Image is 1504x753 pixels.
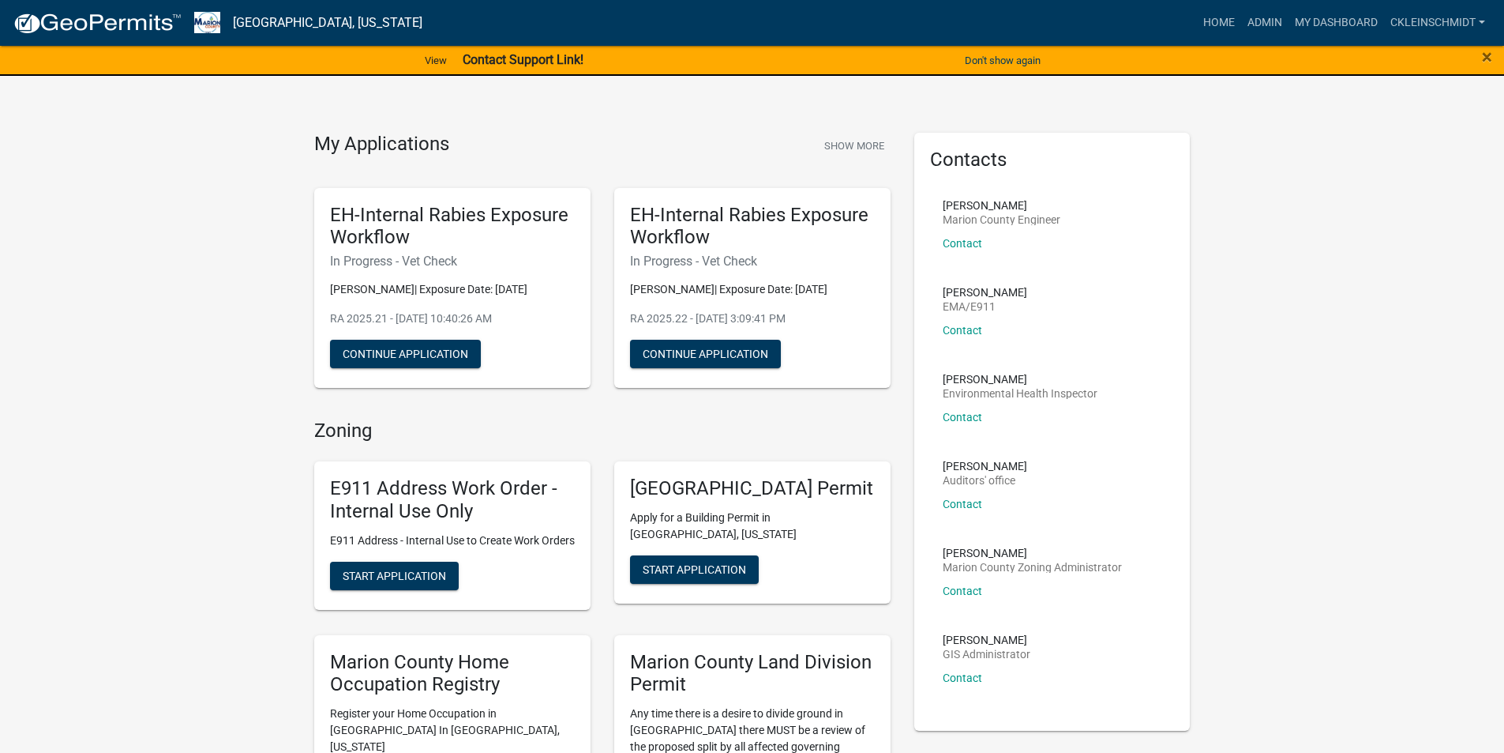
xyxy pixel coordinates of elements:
[330,254,575,269] h6: In Progress - Vet Check
[930,149,1175,171] h5: Contacts
[943,411,982,424] a: Contact
[630,510,875,543] p: Apply for a Building Permit in [GEOGRAPHIC_DATA], [US_STATE]
[630,281,875,298] p: [PERSON_NAME]| Exposure Date: [DATE]
[943,634,1030,646] p: [PERSON_NAME]
[1288,8,1384,38] a: My Dashboard
[943,475,1027,486] p: Auditors' office
[330,311,575,327] p: RA 2025.21 - [DATE] 10:40:26 AM
[943,324,982,337] a: Contact
[943,562,1122,573] p: Marion County Zoning Administrator
[630,311,875,327] p: RA 2025.22 - [DATE] 3:09:41 PM
[314,133,449,156] h4: My Applications
[958,47,1047,73] button: Don't show again
[630,477,875,500] h5: [GEOGRAPHIC_DATA] Permit
[330,562,459,590] button: Start Application
[463,52,583,67] strong: Contact Support Link!
[314,420,891,442] h4: Zoning
[943,461,1027,472] p: [PERSON_NAME]
[943,214,1060,225] p: Marion County Engineer
[943,200,1060,211] p: [PERSON_NAME]
[630,254,875,269] h6: In Progress - Vet Check
[943,498,982,510] a: Contact
[330,533,575,549] p: E911 Address - Internal Use to Create Work Orders
[1482,46,1492,68] span: ×
[943,649,1030,660] p: GIS Administrator
[330,477,575,523] h5: E911 Address Work Order - Internal Use Only
[330,340,481,368] button: Continue Application
[943,374,1097,385] p: [PERSON_NAME]
[943,287,1027,298] p: [PERSON_NAME]
[194,12,220,33] img: Marion County, Iowa
[943,388,1097,399] p: Environmental Health Inspector
[330,281,575,298] p: [PERSON_NAME]| Exposure Date: [DATE]
[943,672,982,684] a: Contact
[418,47,453,73] a: View
[1197,8,1241,38] a: Home
[943,548,1122,559] p: [PERSON_NAME]
[643,563,746,575] span: Start Application
[943,585,982,597] a: Contact
[233,9,422,36] a: [GEOGRAPHIC_DATA], [US_STATE]
[343,569,446,582] span: Start Application
[1241,8,1288,38] a: Admin
[1384,8,1491,38] a: ckleinschmidt
[630,651,875,697] h5: Marion County Land Division Permit
[1482,47,1492,66] button: Close
[943,237,982,250] a: Contact
[818,133,891,159] button: Show More
[330,651,575,697] h5: Marion County Home Occupation Registry
[330,204,575,250] h5: EH-Internal Rabies Exposure Workflow
[630,340,781,368] button: Continue Application
[630,555,759,584] button: Start Application
[630,204,875,250] h5: EH-Internal Rabies Exposure Workflow
[943,301,1027,312] p: EMA/E911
